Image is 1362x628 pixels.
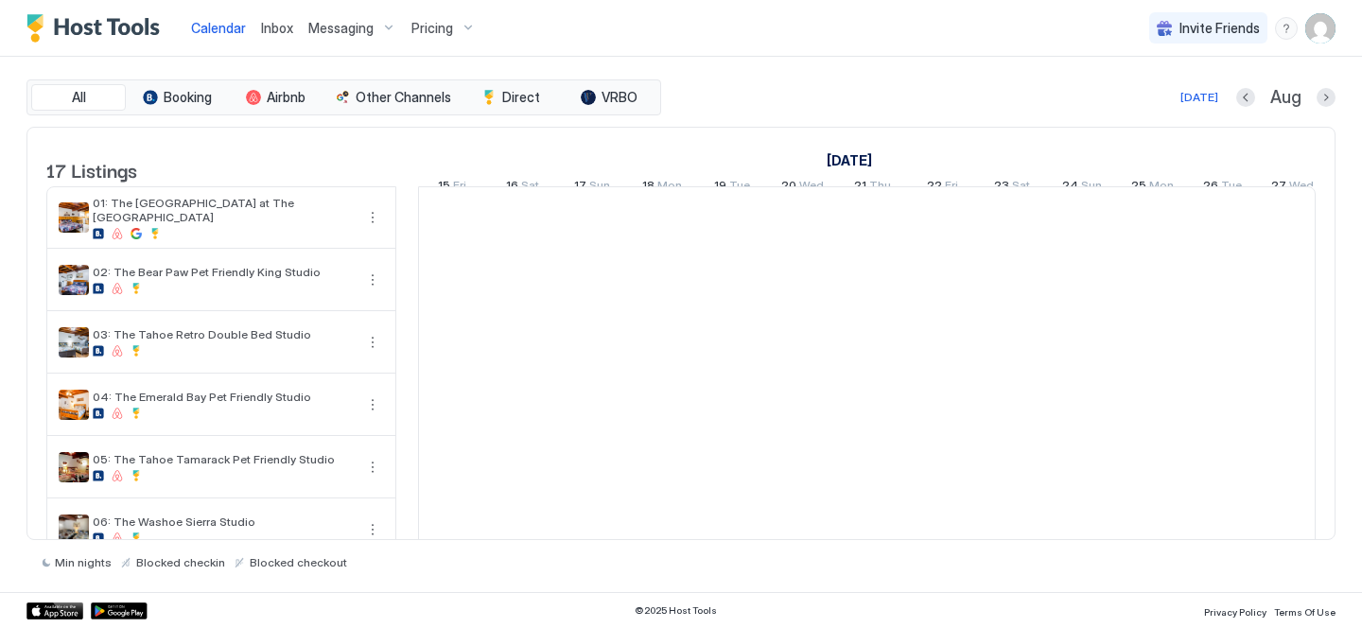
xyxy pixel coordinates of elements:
span: Wed [799,178,824,198]
div: menu [1275,17,1298,40]
a: Terms Of Use [1274,601,1336,620]
span: 26 [1203,178,1218,198]
span: Min nights [55,555,112,569]
a: August 21, 2025 [849,174,896,201]
div: listing image [59,452,89,482]
div: listing image [59,202,89,233]
a: App Store [26,602,83,619]
a: August 25, 2025 [1126,174,1179,201]
span: 02: The Bear Paw Pet Friendly King Studio [93,265,354,279]
button: More options [361,393,384,416]
span: Thu [869,178,891,198]
button: More options [361,456,384,479]
a: Inbox [261,18,293,38]
span: Sat [521,178,539,198]
div: listing image [59,515,89,545]
span: 25 [1131,178,1146,198]
button: [DATE] [1178,86,1221,109]
div: listing image [59,390,89,420]
span: 04: The Emerald Bay Pet Friendly Studio [93,390,354,404]
span: Invite Friends [1179,20,1260,37]
span: Fri [945,178,958,198]
a: August 24, 2025 [1057,174,1107,201]
button: More options [361,206,384,229]
button: More options [361,331,384,354]
span: 15 [438,178,450,198]
div: menu [361,518,384,541]
button: Direct [463,84,558,111]
span: 17 Listings [46,155,137,183]
span: 21 [854,178,866,198]
span: 22 [927,178,942,198]
span: VRBO [602,89,637,106]
a: Google Play Store [91,602,148,619]
span: Inbox [261,20,293,36]
span: 18 [642,178,655,198]
span: Fri [453,178,466,198]
span: Booking [164,89,212,106]
span: 23 [994,178,1009,198]
span: Blocked checkout [250,555,347,569]
span: Mon [657,178,682,198]
a: August 15, 2025 [433,174,471,201]
span: Mon [1149,178,1174,198]
span: Terms Of Use [1274,606,1336,618]
a: August 17, 2025 [569,174,615,201]
div: menu [361,456,384,479]
div: tab-group [26,79,661,115]
a: August 22, 2025 [922,174,963,201]
span: 20 [781,178,796,198]
span: Pricing [411,20,453,37]
span: Calendar [191,20,246,36]
button: More options [361,269,384,291]
div: menu [361,206,384,229]
span: Sun [1081,178,1102,198]
button: Next month [1317,88,1336,107]
span: Other Channels [356,89,451,106]
span: Privacy Policy [1204,606,1266,618]
a: August 19, 2025 [709,174,755,201]
span: Sat [1012,178,1030,198]
a: August 26, 2025 [1198,174,1247,201]
div: menu [361,269,384,291]
span: Direct [502,89,540,106]
span: 06: The Washoe Sierra Studio [93,515,354,529]
button: Other Channels [326,84,460,111]
span: Sun [589,178,610,198]
div: menu [361,393,384,416]
button: Booking [130,84,224,111]
button: All [31,84,126,111]
a: Host Tools Logo [26,14,168,43]
a: Privacy Policy [1204,601,1266,620]
span: Tue [1221,178,1242,198]
span: Airbnb [267,89,306,106]
span: 17 [574,178,586,198]
a: August 1, 2025 [822,147,877,174]
span: 03: The Tahoe Retro Double Bed Studio [93,327,354,341]
span: Aug [1270,87,1301,109]
span: 24 [1062,178,1078,198]
a: August 27, 2025 [1266,174,1318,201]
a: August 20, 2025 [777,174,829,201]
div: listing image [59,327,89,358]
div: User profile [1305,13,1336,44]
a: August 23, 2025 [989,174,1035,201]
span: Tue [729,178,750,198]
button: More options [361,518,384,541]
span: 01: The [GEOGRAPHIC_DATA] at The [GEOGRAPHIC_DATA] [93,196,354,224]
span: Wed [1289,178,1314,198]
div: listing image [59,265,89,295]
a: August 16, 2025 [501,174,544,201]
a: Calendar [191,18,246,38]
span: 27 [1271,178,1286,198]
span: All [72,89,86,106]
button: Previous month [1236,88,1255,107]
button: VRBO [562,84,656,111]
span: Blocked checkin [136,555,225,569]
span: 19 [714,178,726,198]
span: © 2025 Host Tools [635,604,717,617]
span: 16 [506,178,518,198]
